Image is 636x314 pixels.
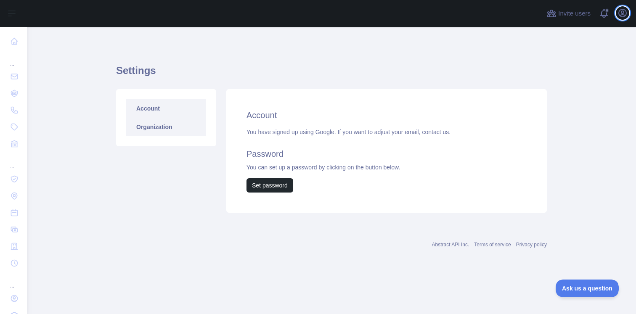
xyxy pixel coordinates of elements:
[7,272,20,289] div: ...
[474,242,511,248] a: Terms of service
[545,7,592,20] button: Invite users
[246,148,527,160] h2: Password
[126,99,206,118] a: Account
[556,280,619,297] iframe: Toggle Customer Support
[7,153,20,170] div: ...
[558,9,591,18] span: Invite users
[432,242,469,248] a: Abstract API Inc.
[516,242,547,248] a: Privacy policy
[246,178,293,193] button: Set password
[116,64,547,84] h1: Settings
[422,129,450,135] a: contact us.
[246,128,527,193] div: You have signed up using Google. If you want to adjust your email, You can set up a password by c...
[7,50,20,67] div: ...
[126,118,206,136] a: Organization
[246,109,527,121] h2: Account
